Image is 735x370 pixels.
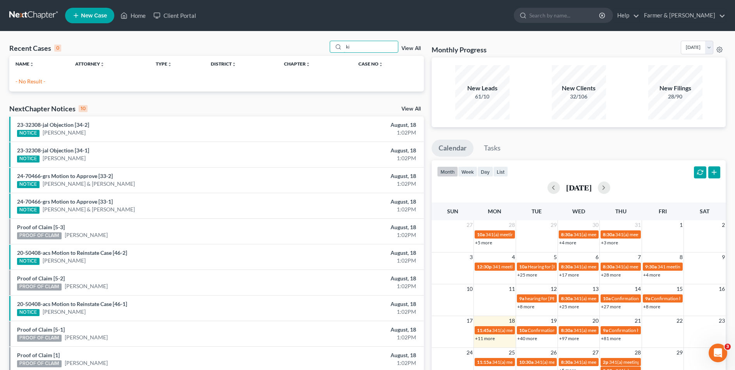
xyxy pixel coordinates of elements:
[477,359,491,365] span: 11:15a
[659,208,667,214] span: Fri
[81,13,107,19] span: New Case
[519,296,524,301] span: 9a
[700,208,709,214] span: Sat
[17,224,65,230] a: Proof of Claim [5-3]
[634,220,642,230] span: 31
[492,359,608,365] span: 341(a) meeting for [PERSON_NAME] & [PERSON_NAME]
[466,284,473,294] span: 10
[528,264,588,270] span: Hearing for [PERSON_NAME]
[288,275,416,282] div: August, 18
[517,272,537,278] a: +25 more
[634,284,642,294] span: 14
[65,359,108,367] a: [PERSON_NAME]
[552,93,606,100] div: 32/106
[573,359,648,365] span: 341(a) meeting for [PERSON_NAME]
[492,327,567,333] span: 341(a) meeting for [PERSON_NAME]
[477,140,508,157] a: Tasks
[288,308,416,316] div: 1:02PM
[401,46,421,51] a: View All
[508,284,516,294] span: 11
[676,284,683,294] span: 15
[609,327,697,333] span: Confirmation hearing for [PERSON_NAME]
[54,45,61,52] div: 0
[592,284,599,294] span: 13
[288,154,416,162] div: 1:02PM
[75,61,105,67] a: Attorneyunfold_more
[648,93,702,100] div: 28/90
[528,327,616,333] span: Confirmation hearing for [PERSON_NAME]
[17,207,40,214] div: NOTICE
[603,232,615,237] span: 8:30a
[679,252,683,262] span: 8
[550,220,558,230] span: 29
[288,129,416,137] div: 1:02PM
[288,359,416,367] div: 1:02PM
[437,166,458,177] button: month
[721,220,726,230] span: 2
[43,206,135,213] a: [PERSON_NAME] & [PERSON_NAME]
[344,41,398,52] input: Search by name...
[508,348,516,357] span: 25
[17,232,62,239] div: PROOF OF CLAIM
[447,208,458,214] span: Sun
[469,252,473,262] span: 3
[458,166,477,177] button: week
[573,327,648,333] span: 341(a) meeting for [PERSON_NAME]
[288,351,416,359] div: August, 18
[156,61,172,67] a: Typeunfold_more
[288,334,416,341] div: 1:02PM
[150,9,200,22] a: Client Portal
[485,232,560,237] span: 341(a) meeting for [PERSON_NAME]
[17,173,113,179] a: 24-70466-grs Motion to Approve [33-2]
[718,284,726,294] span: 16
[592,220,599,230] span: 30
[561,327,573,333] span: 8:30a
[601,335,621,341] a: +81 more
[615,232,731,237] span: 341(a) meeting for [PERSON_NAME] & [PERSON_NAME]
[601,272,621,278] a: +28 more
[573,264,675,270] span: 341(a) meeting for Greisis De La [PERSON_NAME]
[592,316,599,325] span: 20
[17,275,65,282] a: Proof of Claim [5-2]
[643,272,660,278] a: +4 more
[519,264,527,270] span: 10a
[475,335,495,341] a: +11 more
[561,296,573,301] span: 8:30a
[508,316,516,325] span: 18
[592,348,599,357] span: 27
[634,316,642,325] span: 21
[43,180,135,188] a: [PERSON_NAME] & [PERSON_NAME]
[709,344,727,362] iframe: Intercom live chat
[65,282,108,290] a: [PERSON_NAME]
[9,104,88,113] div: NextChapter Notices
[15,61,34,67] a: Nameunfold_more
[65,231,108,239] a: [PERSON_NAME]
[559,272,579,278] a: +17 more
[100,62,105,67] i: unfold_more
[595,252,599,262] span: 6
[477,327,491,333] span: 11:45a
[511,252,516,262] span: 4
[550,316,558,325] span: 19
[561,359,573,365] span: 8:30a
[645,296,650,301] span: 9a
[17,352,60,358] a: Proof of Claim [1]
[288,257,416,265] div: 1:02PM
[17,360,62,367] div: PROOF OF CLAIM
[306,62,310,67] i: unfold_more
[477,232,485,237] span: 10a
[517,304,534,309] a: +8 more
[79,105,88,112] div: 10
[455,93,510,100] div: 61/10
[17,130,40,137] div: NOTICE
[643,304,660,309] a: +8 more
[17,326,65,333] a: Proof of Claim [5-1]
[679,220,683,230] span: 1
[603,327,608,333] span: 9a
[601,304,621,309] a: +27 more
[232,62,236,67] i: unfold_more
[358,61,383,67] a: Case Nounfold_more
[211,61,236,67] a: Districtunfold_more
[17,258,40,265] div: NOTICE
[566,183,592,192] h2: [DATE]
